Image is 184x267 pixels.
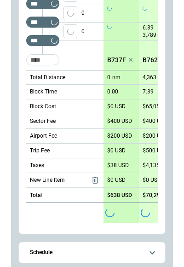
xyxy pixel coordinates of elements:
[143,56,158,64] p: B762
[30,88,57,96] p: Block Time
[107,88,118,95] p: 0:00
[107,56,126,64] p: B737F
[143,31,156,39] p: 3,789
[63,24,77,38] button: left aligned
[107,103,126,110] p: $0 USD
[30,117,56,125] p: Sector Fee
[26,54,59,65] div: Too short
[107,118,132,125] p: $400 USD
[107,74,110,81] p: 0
[30,147,50,155] p: Trip Fee
[81,23,103,40] p: 0
[30,162,44,169] p: Taxes
[112,74,121,81] p: nm
[143,103,175,110] p: $65,058 USD
[30,192,42,198] h6: Total
[143,162,172,169] p: $4,135 USD
[26,35,59,46] div: Not found
[107,133,132,139] p: $200 USD
[30,74,65,81] p: Total Distance
[30,176,65,184] p: New Line Item
[143,192,175,199] p: $70,294 USD
[63,6,77,20] span: Type of sector
[143,147,167,154] p: $500 USD
[143,118,167,125] p: $400 USD
[143,177,161,184] p: $0 USD
[107,177,126,184] p: $0 USD
[107,162,129,169] p: $38 USD
[143,88,154,95] p: 7:39
[30,103,56,110] p: Block Cost
[143,24,154,31] p: 6:39
[81,4,103,22] p: 0
[63,6,77,20] button: left aligned
[30,250,52,255] h6: Schedule
[143,133,167,139] p: $200 USD
[107,192,132,199] p: $638 USD
[26,242,158,263] button: Schedule
[63,24,77,38] span: Type of sector
[143,74,156,81] p: 4,363
[30,132,57,140] p: Airport Fee
[26,17,59,28] div: Not found
[107,147,126,154] p: $0 USD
